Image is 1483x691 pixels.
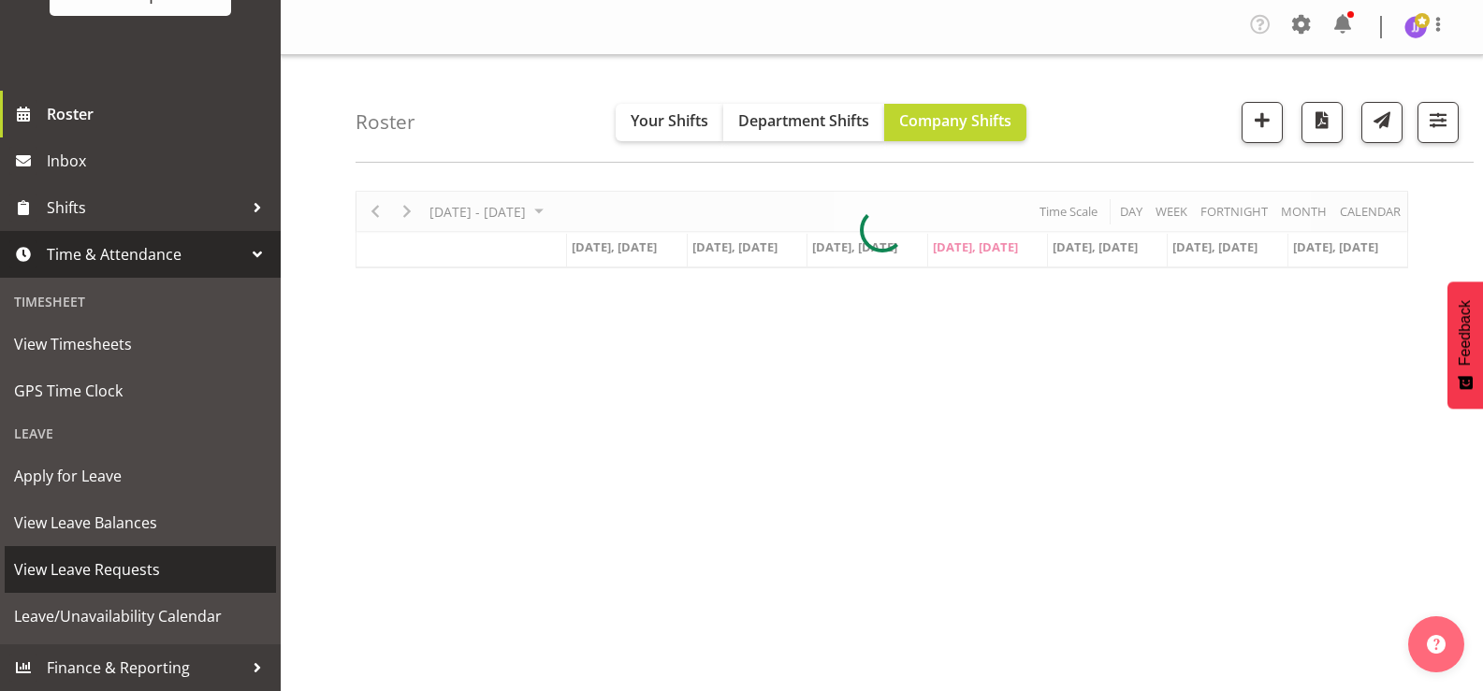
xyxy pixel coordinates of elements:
[723,104,884,141] button: Department Shifts
[5,453,276,499] a: Apply for Leave
[47,240,243,268] span: Time & Attendance
[14,462,267,490] span: Apply for Leave
[1418,102,1459,143] button: Filter Shifts
[5,321,276,367] a: View Timesheets
[1361,102,1403,143] button: Send a list of all shifts for the selected filtered period to all rostered employees.
[14,330,267,358] span: View Timesheets
[1404,16,1427,38] img: janelle-jonkers702.jpg
[5,499,276,546] a: View Leave Balances
[47,654,243,682] span: Finance & Reporting
[47,147,271,175] span: Inbox
[5,282,276,321] div: Timesheet
[5,546,276,593] a: View Leave Requests
[884,104,1026,141] button: Company Shifts
[899,110,1011,131] span: Company Shifts
[5,414,276,453] div: Leave
[1447,281,1483,409] button: Feedback - Show survey
[5,593,276,640] a: Leave/Unavailability Calendar
[14,509,267,537] span: View Leave Balances
[616,104,723,141] button: Your Shifts
[356,111,415,133] h4: Roster
[47,194,243,222] span: Shifts
[5,367,276,414] a: GPS Time Clock
[47,100,271,128] span: Roster
[14,602,267,630] span: Leave/Unavailability Calendar
[631,110,708,131] span: Your Shifts
[1242,102,1283,143] button: Add a new shift
[1457,300,1474,366] span: Feedback
[14,377,267,405] span: GPS Time Clock
[14,555,267,583] span: View Leave Requests
[738,110,869,131] span: Department Shifts
[1427,635,1446,654] img: help-xxl-2.png
[1301,102,1343,143] button: Download a PDF of the roster according to the set date range.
